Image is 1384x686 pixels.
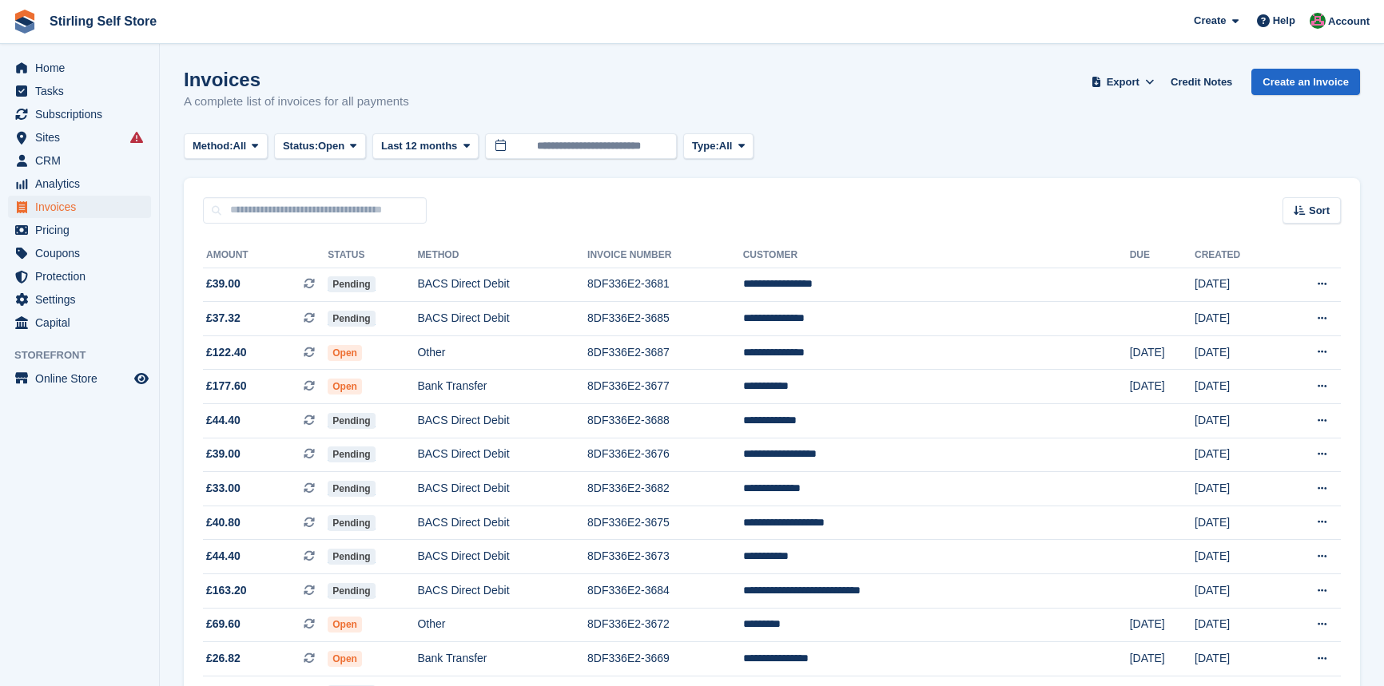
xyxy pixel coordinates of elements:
[1130,335,1195,370] td: [DATE]
[35,80,131,102] span: Tasks
[206,650,241,667] span: £26.82
[1195,243,1279,268] th: Created
[1195,506,1279,540] td: [DATE]
[1130,243,1195,268] th: Due
[8,103,151,125] a: menu
[417,335,587,370] td: Other
[35,172,131,195] span: Analytics
[35,288,131,311] span: Settings
[8,367,151,390] a: menu
[206,378,247,395] span: £177.60
[417,472,587,506] td: BACS Direct Debit
[1195,574,1279,609] td: [DATE]
[417,243,587,268] th: Method
[8,126,151,149] a: menu
[1273,13,1295,29] span: Help
[130,131,143,144] i: Smart entry sync failures have occurred
[417,404,587,438] td: BACS Direct Debit
[328,481,375,497] span: Pending
[328,311,375,327] span: Pending
[14,347,159,363] span: Storefront
[35,196,131,218] span: Invoices
[184,69,409,90] h1: Invoices
[206,582,247,599] span: £163.20
[587,540,743,574] td: 8DF336E2-3673
[381,138,457,154] span: Last 12 months
[417,370,587,404] td: Bank Transfer
[35,103,131,125] span: Subscriptions
[35,126,131,149] span: Sites
[417,302,587,336] td: BACS Direct Debit
[206,616,241,632] span: £69.60
[328,617,362,632] span: Open
[35,149,131,172] span: CRM
[1164,69,1239,95] a: Credit Notes
[328,243,417,268] th: Status
[587,268,743,302] td: 8DF336E2-3681
[1195,540,1279,574] td: [DATE]
[1088,69,1158,95] button: Export
[8,172,151,195] a: menu
[743,243,1130,268] th: Customer
[417,540,587,574] td: BACS Direct Debit
[8,196,151,218] a: menu
[1195,335,1279,370] td: [DATE]
[587,574,743,609] td: 8DF336E2-3684
[283,138,318,154] span: Status:
[8,288,151,311] a: menu
[328,549,375,565] span: Pending
[1195,302,1279,336] td: [DATE]
[8,80,151,102] a: menu
[35,57,131,79] span: Home
[587,243,743,268] th: Invoice Number
[43,8,163,34] a: Stirling Self Store
[587,506,743,540] td: 8DF336E2-3675
[417,438,587,472] td: BACS Direct Debit
[35,367,131,390] span: Online Store
[372,133,479,160] button: Last 12 months
[328,413,375,429] span: Pending
[193,138,233,154] span: Method:
[587,404,743,438] td: 8DF336E2-3688
[35,219,131,241] span: Pricing
[184,93,409,111] p: A complete list of invoices for all payments
[328,446,375,462] span: Pending
[587,335,743,370] td: 8DF336E2-3687
[8,265,151,287] a: menu
[8,57,151,79] a: menu
[328,276,375,292] span: Pending
[587,472,743,506] td: 8DF336E2-3682
[587,302,743,336] td: 8DF336E2-3685
[206,446,241,462] span: £39.00
[318,138,344,154] span: Open
[132,369,151,388] a: Preview store
[587,608,743,642] td: 8DF336E2-3672
[35,265,131,287] span: Protection
[719,138,733,154] span: All
[417,642,587,676] td: Bank Transfer
[417,506,587,540] td: BACS Direct Debit
[1309,203,1330,219] span: Sort
[417,268,587,302] td: BACS Direct Debit
[233,138,247,154] span: All
[8,149,151,172] a: menu
[206,344,247,361] span: £122.40
[1195,438,1279,472] td: [DATE]
[1251,69,1360,95] a: Create an Invoice
[13,10,37,34] img: stora-icon-8386f47178a22dfd0bd8f6a31ec36ba5ce8667c1dd55bd0f319d3a0aa187defe.svg
[1130,370,1195,404] td: [DATE]
[328,515,375,531] span: Pending
[1195,472,1279,506] td: [DATE]
[206,548,241,565] span: £44.40
[587,642,743,676] td: 8DF336E2-3669
[8,311,151,334] a: menu
[328,379,362,395] span: Open
[1130,642,1195,676] td: [DATE]
[417,608,587,642] td: Other
[1195,370,1279,404] td: [DATE]
[1195,608,1279,642] td: [DATE]
[692,138,719,154] span: Type:
[206,514,241,531] span: £40.80
[1195,268,1279,302] td: [DATE]
[587,438,743,472] td: 8DF336E2-3676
